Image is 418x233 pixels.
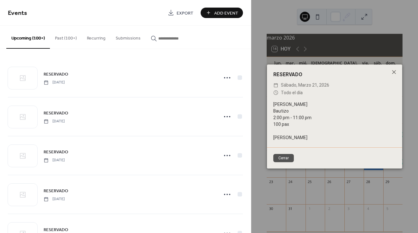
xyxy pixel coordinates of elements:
[267,71,402,78] div: RESERVADO
[267,101,402,141] div: [PERSON_NAME] Bautizo 2:00 pm - 11:00 pm 100 pax [PERSON_NAME]
[44,149,68,156] span: RESERVADO
[281,89,303,97] span: Todo el día
[44,148,68,156] a: RESERVADO
[44,188,68,194] span: RESERVADO
[214,10,238,16] span: Add Event
[273,154,294,162] button: Cerrar
[273,82,278,89] div: ​
[44,110,68,117] span: RESERVADO
[201,8,243,18] button: Add Event
[6,26,50,49] button: Upcoming (100+)
[50,26,82,48] button: Past (100+)
[273,89,278,97] div: ​
[8,7,27,19] span: Events
[281,82,329,89] span: sábado, marzo 21, 2026
[44,196,65,202] span: [DATE]
[44,80,65,85] span: [DATE]
[163,8,198,18] a: Export
[177,10,193,16] span: Export
[44,187,68,194] a: RESERVADO
[44,109,68,117] a: RESERVADO
[111,26,146,48] button: Submissions
[44,157,65,163] span: [DATE]
[44,119,65,124] span: [DATE]
[44,71,68,78] a: RESERVADO
[82,26,111,48] button: Recurring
